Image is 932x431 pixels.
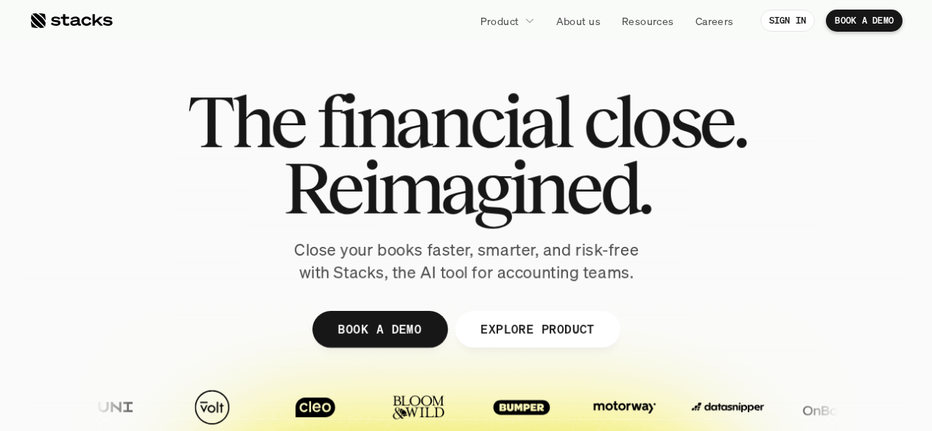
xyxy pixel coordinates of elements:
p: SIGN IN [769,15,807,26]
a: About us [547,7,609,34]
span: Reimagined. [282,155,650,221]
span: The [187,88,304,155]
p: Product [480,13,519,29]
a: SIGN IN [760,10,816,32]
p: Resources [622,13,674,29]
p: BOOK A DEMO [337,318,421,340]
a: EXPLORE PRODUCT [455,311,620,348]
p: Close your books faster, smarter, and risk-free with Stacks, the AI tool for accounting teams. [282,239,651,284]
span: close. [584,88,746,155]
a: BOOK A DEMO [826,10,903,32]
a: Resources [613,7,683,34]
p: BOOK A DEMO [835,15,894,26]
a: BOOK A DEMO [312,311,447,348]
p: About us [556,13,600,29]
span: financial [317,88,571,155]
p: EXPLORE PRODUCT [480,318,595,340]
a: Careers [687,7,743,34]
p: Careers [696,13,734,29]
